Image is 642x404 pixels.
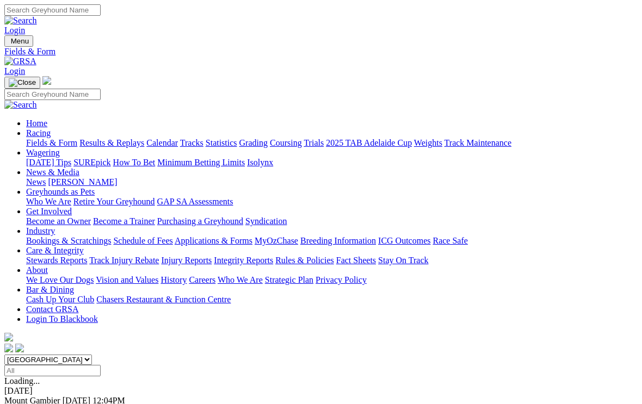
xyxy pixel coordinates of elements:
a: Coursing [270,138,302,147]
div: Racing [26,138,638,148]
a: Bar & Dining [26,285,74,294]
a: Greyhounds as Pets [26,187,95,196]
span: Loading... [4,376,40,386]
a: [DATE] Tips [26,158,71,167]
a: Become an Owner [26,216,91,226]
img: facebook.svg [4,344,13,352]
a: Fact Sheets [336,256,376,265]
a: News [26,177,46,187]
a: Who We Are [218,275,263,284]
a: Chasers Restaurant & Function Centre [96,295,231,304]
a: Stay On Track [378,256,428,265]
a: 2025 TAB Adelaide Cup [326,138,412,147]
a: About [26,265,48,275]
span: Menu [11,37,29,45]
a: Tracks [180,138,203,147]
a: Login [4,26,25,35]
a: GAP SA Assessments [157,197,233,206]
input: Select date [4,365,101,376]
a: Privacy Policy [316,275,367,284]
a: Race Safe [433,236,467,245]
a: Schedule of Fees [113,236,172,245]
a: Become a Trainer [93,216,155,226]
div: Industry [26,236,638,246]
a: Weights [414,138,442,147]
a: Fields & Form [4,47,638,57]
a: Rules & Policies [275,256,334,265]
a: Racing [26,128,51,138]
a: Retire Your Greyhound [73,197,155,206]
a: History [160,275,187,284]
a: Bookings & Scratchings [26,236,111,245]
a: [PERSON_NAME] [48,177,117,187]
button: Toggle navigation [4,77,40,89]
a: Results & Replays [79,138,144,147]
div: Bar & Dining [26,295,638,304]
a: Vision and Values [96,275,158,284]
img: Close [9,78,36,87]
a: Purchasing a Greyhound [157,216,243,226]
a: Get Involved [26,207,72,216]
a: ICG Outcomes [378,236,430,245]
a: Calendar [146,138,178,147]
a: Care & Integrity [26,246,84,255]
a: Integrity Reports [214,256,273,265]
a: Fields & Form [26,138,77,147]
a: Who We Are [26,197,71,206]
div: Wagering [26,158,638,167]
a: Grading [239,138,268,147]
div: Get Involved [26,216,638,226]
a: SUREpick [73,158,110,167]
div: Care & Integrity [26,256,638,265]
a: Track Injury Rebate [89,256,159,265]
a: MyOzChase [255,236,298,245]
a: Isolynx [247,158,273,167]
a: Track Maintenance [445,138,511,147]
a: Careers [189,275,215,284]
a: Strategic Plan [265,275,313,284]
a: Login [4,66,25,76]
input: Search [4,89,101,100]
img: logo-grsa-white.png [42,76,51,85]
a: Industry [26,226,55,235]
div: Greyhounds as Pets [26,197,638,207]
button: Toggle navigation [4,35,33,47]
div: About [26,275,638,285]
a: Minimum Betting Limits [157,158,245,167]
img: logo-grsa-white.png [4,333,13,341]
div: [DATE] [4,386,638,396]
a: Home [26,119,47,128]
img: Search [4,100,37,110]
a: We Love Our Dogs [26,275,94,284]
a: Contact GRSA [26,304,78,314]
img: twitter.svg [15,344,24,352]
a: Stewards Reports [26,256,87,265]
a: Trials [304,138,324,147]
a: Injury Reports [161,256,212,265]
a: Syndication [245,216,287,226]
a: How To Bet [113,158,156,167]
a: Applications & Forms [175,236,252,245]
img: GRSA [4,57,36,66]
div: News & Media [26,177,638,187]
a: Login To Blackbook [26,314,98,324]
a: News & Media [26,167,79,177]
input: Search [4,4,101,16]
a: Cash Up Your Club [26,295,94,304]
a: Statistics [206,138,237,147]
a: Breeding Information [300,236,376,245]
a: Wagering [26,148,60,157]
img: Search [4,16,37,26]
